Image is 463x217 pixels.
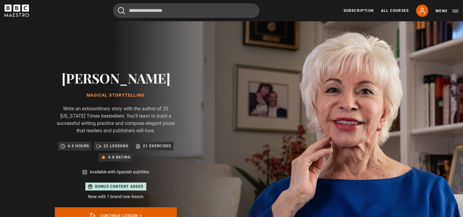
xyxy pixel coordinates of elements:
[104,143,128,149] p: 22 lessons
[113,3,259,18] input: Search
[95,184,144,189] p: Bonus content added
[5,5,29,17] svg: BBC Maestro
[90,169,149,175] p: Available with Spanish subtitles
[436,8,458,14] button: Toggle navigation
[55,194,177,200] p: Now with 1 brand new lesson
[68,143,89,149] p: 4.5 hours
[118,7,125,15] button: Submit the search query
[55,93,177,98] h1: Magical Storytelling
[55,105,177,134] p: Write an extraordinary story with the author of 20 [US_STATE] Times bestsellers. You'll learn to ...
[344,8,374,13] a: Subscription
[381,8,409,13] a: All Courses
[108,154,130,160] p: 4.8 rating
[55,70,177,86] h2: [PERSON_NAME]
[143,143,171,149] p: 21 exercises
